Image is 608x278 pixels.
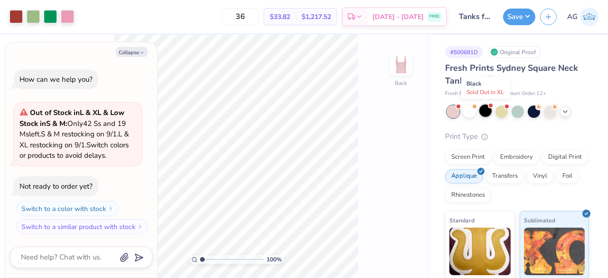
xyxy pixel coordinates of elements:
img: Back [391,55,410,74]
span: 100 % [266,255,282,264]
span: [DATE] - [DATE] [372,12,424,22]
strong: & Low Stock in S & M : [19,108,124,128]
span: AG [567,11,578,22]
span: $1,217.52 [302,12,331,22]
button: Save [503,9,535,25]
img: Switch to a similar product with stock [137,224,143,230]
input: – – [222,8,259,25]
span: Fresh Prints Sydney Square Neck Tank Top [445,62,578,86]
div: Vinyl [527,169,553,183]
div: Applique [445,169,483,183]
img: Sublimated [524,228,585,275]
div: Foil [556,169,579,183]
button: Switch to a similar product with stock [16,219,148,234]
div: Screen Print [445,150,491,164]
span: Standard [449,215,475,225]
div: Print Type [445,131,589,142]
span: FREE [429,13,439,20]
img: Standard [449,228,511,275]
div: Embroidery [494,150,539,164]
div: Not ready to order yet? [19,182,93,191]
div: Original Proof [488,46,541,58]
div: Rhinestones [445,188,491,202]
a: AG [567,8,598,26]
button: Collapse [116,47,148,57]
div: # 500681D [445,46,483,58]
button: Switch to a color with stock [16,201,119,216]
img: Akshika Gurao [580,8,598,26]
div: Black [461,77,510,99]
input: Untitled Design [452,7,498,26]
div: Back [395,79,407,87]
div: Digital Print [542,150,588,164]
span: Fresh Prints [445,90,473,98]
span: Only 42 Ss and 19 Ms left. S & M restocking on 9/1. L & XL restocking on 9/1. Switch colors or pr... [19,108,129,160]
div: How can we help you? [19,75,93,84]
span: Sold Out in XL [466,88,504,96]
span: Minimum Order: 12 + [499,90,546,98]
span: Sublimated [524,215,555,225]
div: Transfers [486,169,524,183]
img: Switch to a color with stock [108,206,114,211]
strong: Out of Stock in L & XL [30,108,103,117]
span: $33.82 [270,12,290,22]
